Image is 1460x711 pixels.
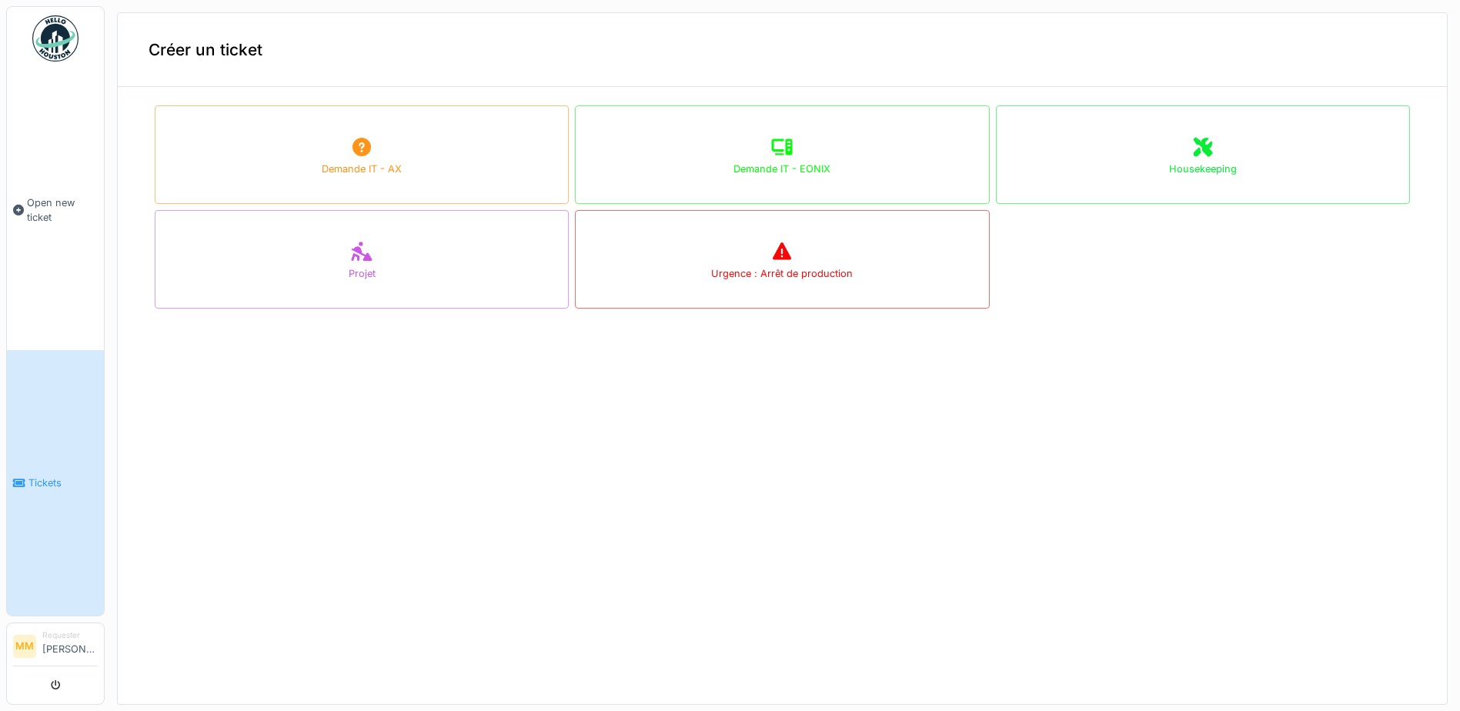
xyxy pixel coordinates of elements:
[42,629,98,641] div: Requester
[7,350,104,616] a: Tickets
[322,162,402,176] div: Demande IT - AX
[13,629,98,666] a: MM Requester[PERSON_NAME]
[32,15,79,62] img: Badge_color-CXgf-gQk.svg
[27,195,98,225] span: Open new ticket
[28,476,98,490] span: Tickets
[7,70,104,350] a: Open new ticket
[118,13,1447,87] div: Créer un ticket
[349,266,376,281] div: Projet
[42,629,98,663] li: [PERSON_NAME]
[711,266,853,281] div: Urgence : Arrêt de production
[13,635,36,658] li: MM
[1169,162,1237,176] div: Housekeeping
[733,162,830,176] div: Demande IT - EONIX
